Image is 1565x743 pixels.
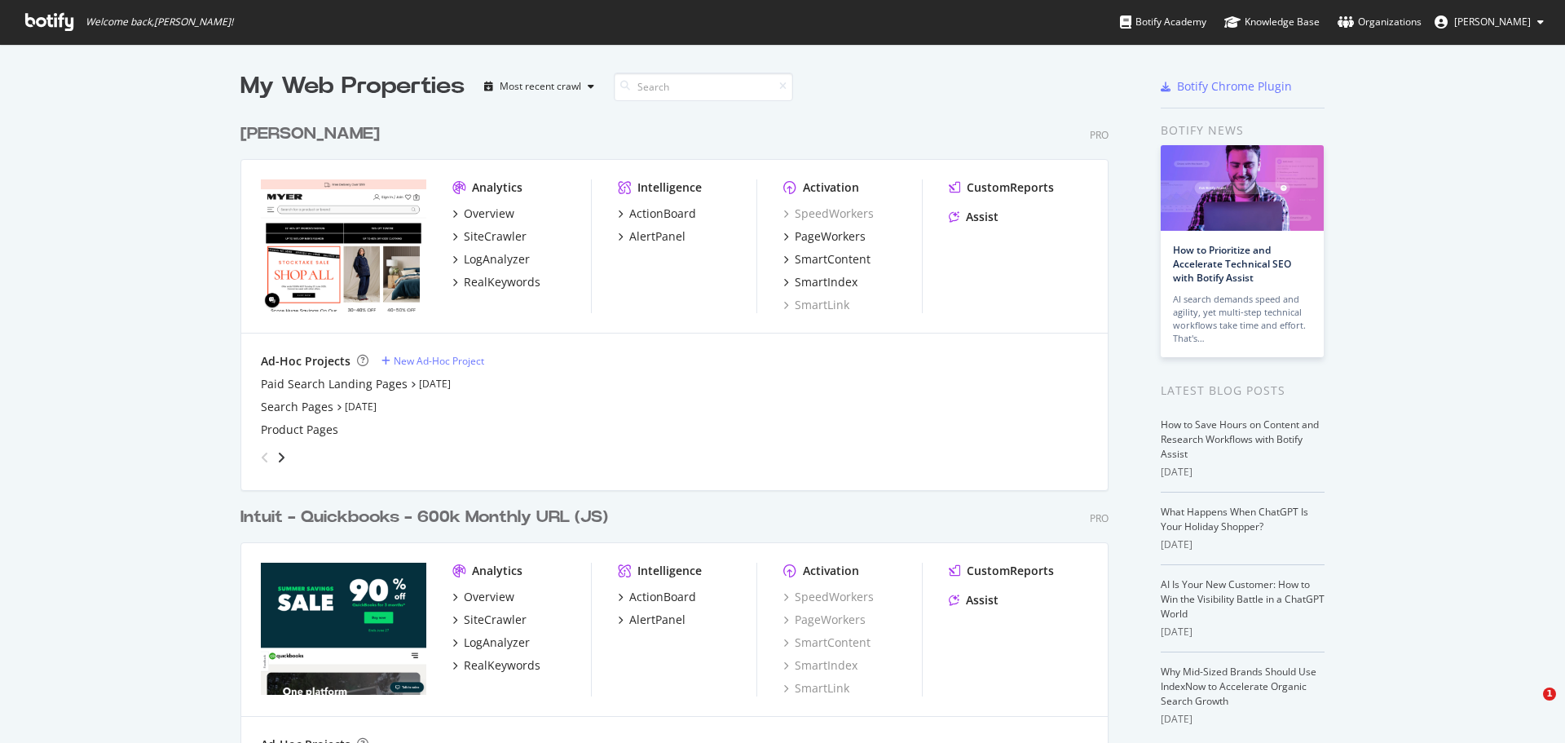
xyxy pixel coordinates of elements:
[452,251,530,268] a: LogAnalyzer
[637,179,702,196] div: Intelligence
[261,353,350,369] div: Ad-Hoc Projects
[1161,537,1325,552] div: [DATE]
[464,657,540,674] div: RealKeywords
[464,635,530,651] div: LogAnalyzer
[1161,78,1292,95] a: Botify Chrome Plugin
[1120,14,1206,30] div: Botify Academy
[783,680,849,697] div: SmartLink
[472,563,522,579] div: Analytics
[949,592,999,608] a: Assist
[618,228,686,245] a: AlertPanel
[86,15,233,29] span: Welcome back, [PERSON_NAME] !
[1161,577,1325,621] a: AI Is Your New Customer: How to Win the Visibility Battle in a ChatGPT World
[394,354,484,368] div: New Ad-Hoc Project
[803,563,859,579] div: Activation
[1161,505,1308,533] a: What Happens When ChatGPT Is Your Holiday Shopper?
[261,376,408,392] a: Paid Search Landing Pages
[464,612,527,628] div: SiteCrawler
[967,563,1054,579] div: CustomReports
[629,612,686,628] div: AlertPanel
[637,563,702,579] div: Intelligence
[240,122,380,146] div: [PERSON_NAME]
[967,179,1054,196] div: CustomReports
[1161,382,1325,400] div: Latest Blog Posts
[1173,293,1312,345] div: AI search demands speed and agility, yet multi-step technical workflows take time and effort. Tha...
[1161,665,1316,708] a: Why Mid-Sized Brands Should Use IndexNow to Accelerate Organic Search Growth
[464,251,530,268] div: LogAnalyzer
[783,589,874,605] div: SpeedWorkers
[345,400,377,414] a: [DATE]
[795,274,857,290] div: SmartIndex
[381,354,484,368] a: New Ad-Hoc Project
[783,206,874,222] a: SpeedWorkers
[629,589,696,605] div: ActionBoard
[240,506,615,529] a: Intuit - Quickbooks - 600k Monthly URL (JS)
[419,377,451,391] a: [DATE]
[261,563,426,695] img: quickbooks.intuit.com
[452,228,527,245] a: SiteCrawler
[629,228,686,245] div: AlertPanel
[261,422,338,438] a: Product Pages
[783,297,849,313] a: SmartLink
[1422,9,1557,35] button: [PERSON_NAME]
[1161,122,1325,139] div: Botify news
[795,251,871,268] div: SmartContent
[464,589,514,605] div: Overview
[240,506,608,529] div: Intuit - Quickbooks - 600k Monthly URL (JS)
[618,206,696,222] a: ActionBoard
[261,179,426,312] img: myer.com.au
[452,657,540,674] a: RealKeywords
[783,274,857,290] a: SmartIndex
[949,179,1054,196] a: CustomReports
[618,589,696,605] a: ActionBoard
[783,635,871,651] a: SmartContent
[1090,511,1109,525] div: Pro
[629,206,696,222] div: ActionBoard
[1173,243,1291,285] a: How to Prioritize and Accelerate Technical SEO with Botify Assist
[261,399,333,415] a: Search Pages
[1161,145,1324,231] img: How to Prioritize and Accelerate Technical SEO with Botify Assist
[276,449,287,466] div: angle-right
[1161,418,1319,461] a: How to Save Hours on Content and Research Workflows with Botify Assist
[1510,688,1549,727] iframe: Intercom live chat
[803,179,859,196] div: Activation
[1454,15,1531,29] span: Rob Hilborn
[464,228,527,245] div: SiteCrawler
[240,70,465,103] div: My Web Properties
[783,657,857,674] a: SmartIndex
[1177,78,1292,95] div: Botify Chrome Plugin
[614,73,793,101] input: Search
[1161,465,1325,480] div: [DATE]
[452,206,514,222] a: Overview
[464,206,514,222] div: Overview
[618,612,686,628] a: AlertPanel
[783,228,866,245] a: PageWorkers
[783,612,866,628] a: PageWorkers
[1161,625,1325,639] div: [DATE]
[254,444,276,471] div: angle-left
[452,589,514,605] a: Overview
[949,563,1054,579] a: CustomReports
[452,274,540,290] a: RealKeywords
[1224,14,1320,30] div: Knowledge Base
[1161,712,1325,727] div: [DATE]
[478,73,601,100] button: Most recent crawl
[966,209,999,225] div: Assist
[452,635,530,651] a: LogAnalyzer
[966,592,999,608] div: Assist
[783,251,871,268] a: SmartContent
[240,122,386,146] a: [PERSON_NAME]
[949,209,999,225] a: Assist
[795,228,866,245] div: PageWorkers
[1090,128,1109,142] div: Pro
[1338,14,1422,30] div: Organizations
[452,612,527,628] a: SiteCrawler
